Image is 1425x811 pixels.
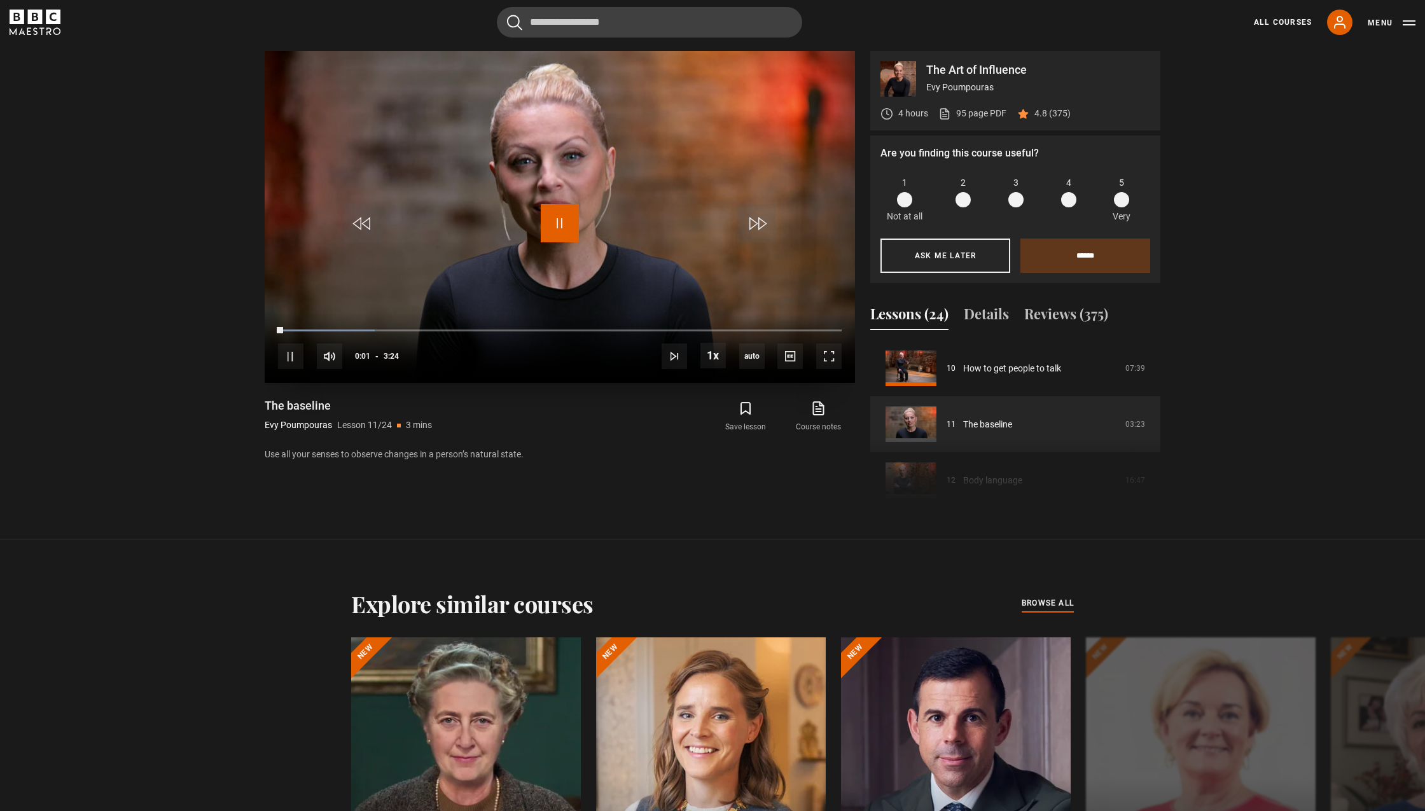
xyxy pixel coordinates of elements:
button: Mute [317,343,342,369]
button: Submit the search query [507,15,522,31]
a: Course notes [782,398,855,435]
button: Toggle navigation [1368,17,1415,29]
div: Current quality: 720p [739,343,765,369]
p: Very [1109,210,1134,223]
button: Reviews (375) [1024,303,1108,330]
input: Search [497,7,802,38]
a: browse all [1022,597,1074,611]
button: Fullscreen [816,343,842,369]
a: 95 page PDF [938,107,1006,120]
button: Save lesson [709,398,782,435]
button: Captions [777,343,803,369]
p: 3 mins [406,419,432,432]
svg: BBC Maestro [10,10,60,35]
h2: Explore similar courses [351,590,594,617]
span: browse all [1022,597,1074,609]
button: Pause [278,343,303,369]
p: 4 hours [898,107,928,120]
span: 0:01 [355,345,370,368]
p: Not at all [887,210,922,223]
h1: The baseline [265,398,432,413]
a: The baseline [963,418,1012,431]
button: Details [964,303,1009,330]
p: Use all your senses to observe changes in a person’s natural state. [265,448,855,461]
p: Evy Poumpouras [265,419,332,432]
button: Ask me later [880,239,1010,273]
p: Are you finding this course useful? [880,146,1150,161]
button: Playback Rate [700,343,726,368]
span: - [375,352,379,361]
span: 5 [1119,176,1124,190]
span: 1 [902,176,907,190]
p: 4.8 (375) [1034,107,1071,120]
p: The Art of Influence [926,64,1150,76]
a: All Courses [1254,17,1312,28]
p: Evy Poumpouras [926,81,1150,94]
video-js: Video Player [265,51,855,383]
button: Next Lesson [662,343,687,369]
a: How to get people to talk [963,362,1061,375]
span: 3 [1013,176,1018,190]
span: 2 [961,176,966,190]
span: 3:24 [384,345,399,368]
span: auto [739,343,765,369]
div: Progress Bar [278,329,842,332]
p: Lesson 11/24 [337,419,392,432]
button: Lessons (24) [870,303,949,330]
span: 4 [1066,176,1071,190]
